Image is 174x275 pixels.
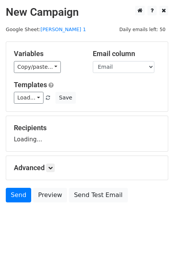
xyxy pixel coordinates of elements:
[55,92,75,104] button: Save
[93,50,160,58] h5: Email column
[14,92,43,104] a: Load...
[14,164,160,172] h5: Advanced
[14,61,61,73] a: Copy/paste...
[69,188,127,202] a: Send Test Email
[117,27,168,32] a: Daily emails left: 50
[14,50,81,58] h5: Variables
[14,124,160,132] h5: Recipients
[40,27,86,32] a: [PERSON_NAME] 1
[14,124,160,144] div: Loading...
[6,188,31,202] a: Send
[14,81,47,89] a: Templates
[33,188,67,202] a: Preview
[6,6,168,19] h2: New Campaign
[6,27,86,32] small: Google Sheet:
[117,25,168,34] span: Daily emails left: 50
